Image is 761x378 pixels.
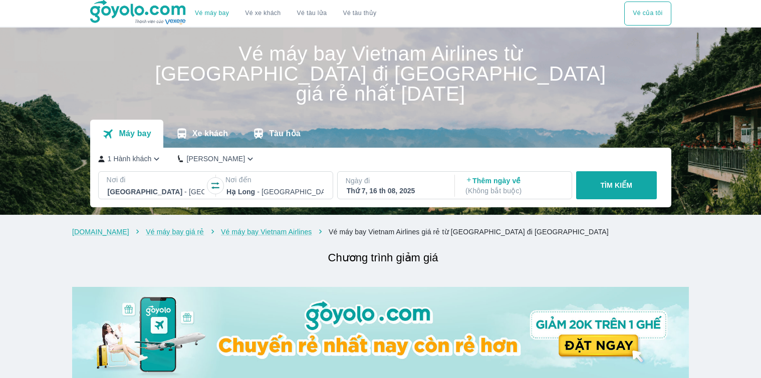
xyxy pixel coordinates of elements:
a: Vé máy bay giá rẻ [146,228,204,236]
button: [PERSON_NAME] [178,154,256,164]
button: TÌM KIẾM [576,171,657,199]
p: ( Không bắt buộc ) [465,186,563,196]
button: Vé tàu thủy [335,2,384,26]
div: choose transportation mode [624,2,671,26]
p: [PERSON_NAME] [186,154,245,164]
a: Vé máy bay [195,10,229,17]
div: transportation tabs [90,120,313,148]
p: Tàu hỏa [269,129,301,139]
div: choose transportation mode [187,2,384,26]
p: 1 Hành khách [108,154,152,164]
nav: breadcrumb [72,227,689,237]
a: Vé tàu lửa [289,2,335,26]
h2: Chương trình giảm giá [77,249,689,267]
p: Ngày đi [346,176,445,186]
a: Vé máy bay Vietnam Airlines [221,228,312,236]
a: Vé xe khách [245,10,281,17]
a: [DOMAIN_NAME] [72,228,129,236]
div: Thứ 7, 16 th 08, 2025 [347,186,444,196]
h1: Vé máy bay Vietnam Airlines từ [GEOGRAPHIC_DATA] đi [GEOGRAPHIC_DATA] giá rẻ nhất [DATE] [90,44,671,104]
button: 1 Hành khách [98,154,162,164]
p: TÌM KIẾM [600,180,632,190]
p: Nơi đến [225,175,325,185]
p: Máy bay [119,129,151,139]
p: Xe khách [192,129,228,139]
a: Vé máy bay Vietnam Airlines giá rẻ từ [GEOGRAPHIC_DATA] đi [GEOGRAPHIC_DATA] [329,228,609,236]
button: Vé của tôi [624,2,671,26]
p: Nơi đi [107,175,206,185]
p: Thêm ngày về [465,176,563,196]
